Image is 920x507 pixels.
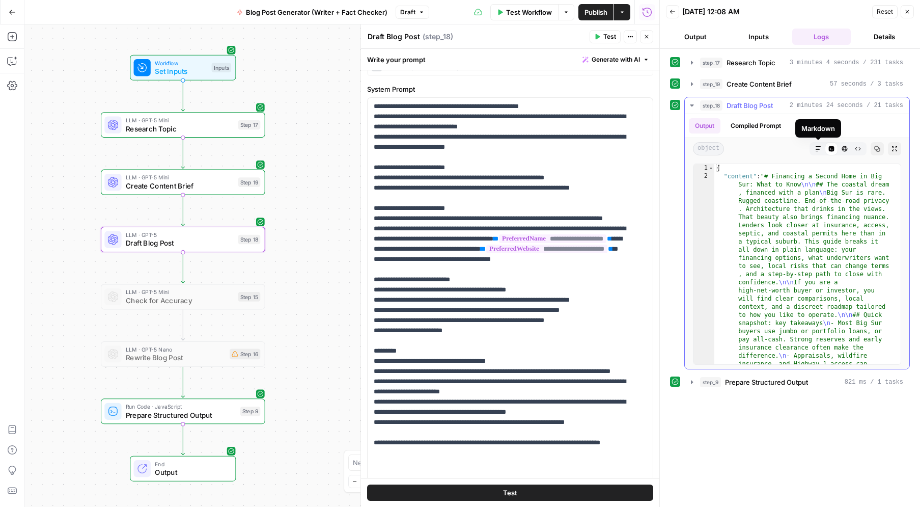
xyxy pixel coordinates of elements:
[126,288,234,297] span: LLM · GPT-5 Mini
[396,6,429,19] button: Draft
[101,456,265,482] div: EndOutput
[423,32,453,42] span: ( step_18 )
[801,123,835,134] div: Markdown
[727,79,792,89] span: Create Content Brief
[872,5,898,18] button: Reset
[126,180,234,191] span: Create Content Brief
[685,114,909,369] div: 2 minutes 24 seconds / 21 tasks
[693,142,724,155] span: object
[729,29,788,45] button: Inputs
[155,59,207,67] span: Workflow
[181,252,184,283] g: Edge from step_18 to step_15
[101,112,265,138] div: LLM · GPT-5 MiniResearch TopicStep 17
[126,410,236,420] span: Prepare Structured Output
[725,377,808,387] span: Prepare Structured Output
[700,79,722,89] span: step_19
[790,58,903,67] span: 3 minutes 4 seconds / 231 tasks
[592,55,640,64] span: Generate with AI
[126,295,234,306] span: Check for Accuracy
[181,195,184,226] g: Edge from step_19 to step_18
[367,485,653,501] button: Test
[101,284,265,309] div: LLM · GPT-5 MiniCheck for AccuracyStep 15
[727,58,775,68] span: Research Topic
[155,460,227,468] span: End
[181,309,184,340] g: Edge from step_15 to step_16
[724,118,787,134] button: Compiled Prompt
[685,97,909,114] button: 2 minutes 24 seconds / 21 tasks
[685,55,909,71] button: 3 minutes 4 seconds / 231 tasks
[181,367,184,397] g: Edge from step_16 to step_9
[792,29,851,45] button: Logs
[231,4,394,20] button: Blog Post Generator (Writer + Fact Checker)
[181,81,184,111] g: Edge from start to step_17
[230,349,260,359] div: Step 16
[155,467,227,478] span: Output
[246,7,387,17] span: Blog Post Generator (Writer + Fact Checker)
[877,7,893,16] span: Reset
[708,164,714,172] span: Toggle code folding, rows 1 through 6
[155,66,207,77] span: Set Inputs
[503,488,517,498] span: Test
[700,100,722,111] span: step_18
[700,377,721,387] span: step_9
[126,345,226,354] span: LLM · GPT-5 Nano
[727,100,773,111] span: Draft Blog Post
[578,53,653,66] button: Generate with AI
[361,49,659,70] div: Write your prompt
[490,4,558,20] button: Test Workflow
[584,7,607,17] span: Publish
[845,378,903,387] span: 821 ms / 1 tasks
[126,230,234,239] span: LLM · GPT-5
[238,120,261,130] div: Step 17
[790,101,903,110] span: 2 minutes 24 seconds / 21 tasks
[126,238,234,249] span: Draft Blog Post
[126,116,234,124] span: LLM · GPT-5 Mini
[368,32,420,42] textarea: Draft Blog Post
[506,7,552,17] span: Test Workflow
[700,58,722,68] span: step_17
[126,353,226,363] span: Rewrite Blog Post
[689,118,720,134] button: Output
[181,138,184,168] g: Edge from step_17 to step_19
[101,341,265,367] div: LLM · GPT-5 NanoRewrite Blog PostStep 16
[101,170,265,195] div: LLM · GPT-5 MiniCreate Content BriefStep 19
[603,32,616,41] span: Test
[367,84,653,94] label: System Prompt
[238,235,261,245] div: Step 18
[101,398,265,424] div: Run Code · JavaScriptPrepare Structured OutputStep 9
[400,8,415,17] span: Draft
[830,79,903,89] span: 57 seconds / 3 tasks
[411,61,416,71] span: |
[590,30,621,43] button: Test
[666,29,725,45] button: Output
[126,123,234,134] span: Research Topic
[855,29,914,45] button: Details
[454,61,461,71] span: |
[126,173,234,182] span: LLM · GPT-5 Mini
[126,403,236,411] span: Run Code · JavaScript
[212,63,232,72] div: Inputs
[238,177,261,187] div: Step 19
[101,55,265,81] div: WorkflowSet InputsInputs
[240,407,261,416] div: Step 9
[181,424,184,455] g: Edge from step_9 to end
[685,76,909,92] button: 57 seconds / 3 tasks
[238,292,261,302] div: Step 15
[791,118,831,134] button: Metadata
[693,164,714,172] div: 1
[101,227,265,252] div: LLM · GPT-5Draft Blog PostStep 18
[685,374,909,390] button: 821 ms / 1 tasks
[578,4,614,20] button: Publish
